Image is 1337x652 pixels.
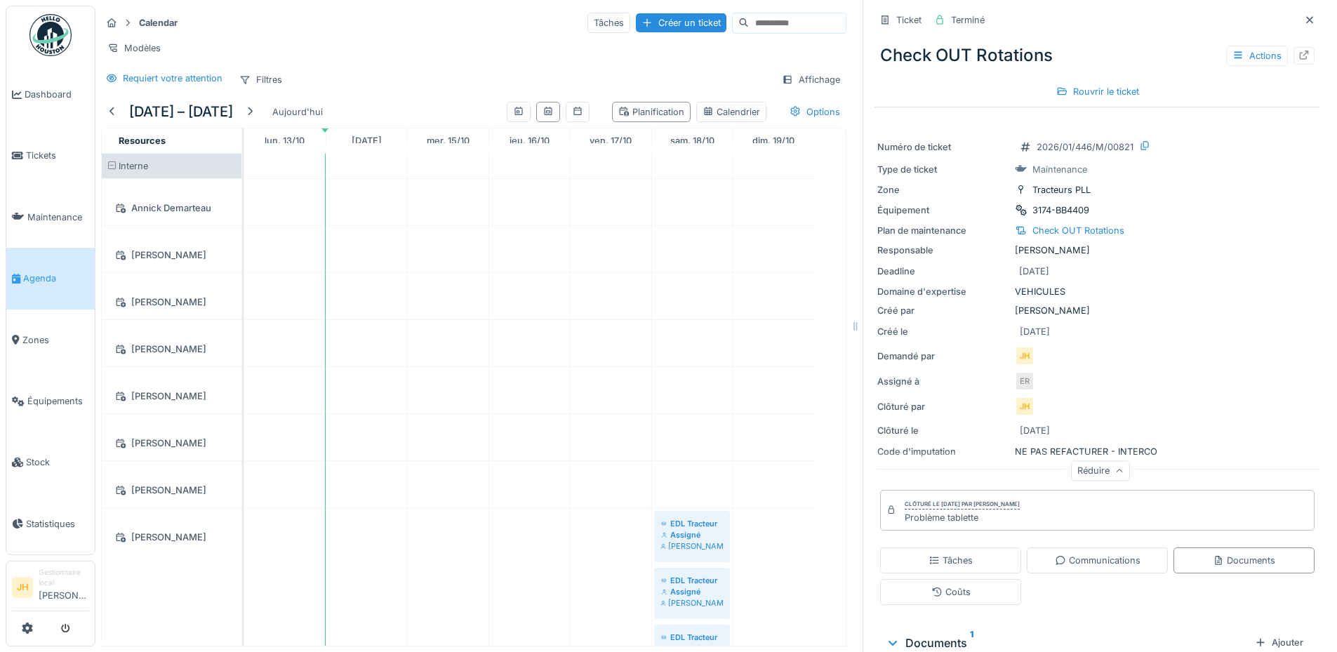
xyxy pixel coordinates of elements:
[6,371,95,432] a: Équipements
[1015,397,1035,416] div: JH
[896,13,922,27] div: Ticket
[39,567,89,608] li: [PERSON_NAME]
[6,64,95,125] a: Dashboard
[877,285,1009,298] div: Domaine d'expertise
[877,204,1009,217] div: Équipement
[29,14,72,56] img: Badge_color-CXgf-gQk.svg
[877,224,1009,237] div: Plan de maintenance
[6,310,95,371] a: Zones
[1226,46,1288,66] div: Actions
[877,163,1009,176] div: Type de ticket
[233,69,288,90] div: Filtres
[133,16,183,29] strong: Calendar
[1032,204,1089,217] div: 3174-BB4409
[636,13,726,32] div: Créer un ticket
[1037,140,1133,154] div: 2026/01/446/M/00821
[506,131,553,150] a: 16 octobre 2025
[661,540,723,552] div: [PERSON_NAME]
[929,554,973,567] div: Tâches
[874,37,1320,74] div: Check OUT Rotations
[877,375,1009,388] div: Assigné à
[267,102,328,121] div: Aujourd'hui
[1051,82,1145,101] div: Rouvrir le ticket
[23,272,89,285] span: Agenda
[110,481,233,499] div: [PERSON_NAME]
[1032,224,1124,237] div: Check OUT Rotations
[261,131,308,150] a: 13 octobre 2025
[1071,461,1130,481] div: Réduire
[110,528,233,546] div: [PERSON_NAME]
[905,500,1020,510] div: Clôturé le [DATE] par [PERSON_NAME]
[348,131,385,150] a: 14 octobre 2025
[110,434,233,452] div: [PERSON_NAME]
[6,187,95,248] a: Maintenance
[877,424,1009,437] div: Clôturé le
[110,246,233,264] div: [PERSON_NAME]
[877,285,1317,298] div: VEHICULES
[877,350,1009,363] div: Demandé par
[776,69,846,90] div: Affichage
[26,455,89,469] span: Stock
[1015,346,1035,366] div: JH
[877,265,1009,278] div: Deadline
[27,394,89,408] span: Équipements
[1032,183,1091,197] div: Tracteurs PLL
[783,102,846,122] div: Options
[22,333,89,347] span: Zones
[877,445,1317,458] div: NE PAS REFACTURER - INTERCO
[877,400,1009,413] div: Clôturé par
[951,13,985,27] div: Terminé
[886,634,1249,651] div: Documents
[1020,424,1050,437] div: [DATE]
[1055,554,1140,567] div: Communications
[661,632,723,643] div: EDL Tracteur
[25,88,89,101] span: Dashboard
[877,140,1009,154] div: Numéro de ticket
[101,38,167,58] div: Modèles
[877,183,1009,197] div: Zone
[931,585,971,599] div: Coûts
[6,432,95,493] a: Stock
[423,131,473,150] a: 15 octobre 2025
[970,634,973,651] sup: 1
[586,131,635,150] a: 17 octobre 2025
[877,244,1317,257] div: [PERSON_NAME]
[123,72,222,85] div: Requiert votre attention
[661,586,723,597] div: Assigné
[26,149,89,162] span: Tickets
[119,135,166,146] span: Resources
[587,13,630,33] div: Tâches
[661,518,723,529] div: EDL Tracteur
[12,567,89,611] a: JH Gestionnaire local[PERSON_NAME]
[661,597,723,608] div: [PERSON_NAME]
[661,529,723,540] div: Assigné
[6,125,95,186] a: Tickets
[12,577,33,598] li: JH
[26,517,89,531] span: Statistiques
[1019,265,1049,278] div: [DATE]
[1015,371,1035,391] div: ER
[667,131,718,150] a: 18 octobre 2025
[110,293,233,311] div: [PERSON_NAME]
[661,575,723,586] div: EDL Tracteur
[110,340,233,358] div: [PERSON_NAME]
[877,304,1009,317] div: Créé par
[905,511,1020,524] div: Problème tablette
[618,105,684,119] div: Planification
[1213,554,1275,567] div: Documents
[6,248,95,309] a: Agenda
[877,304,1317,317] div: [PERSON_NAME]
[110,199,233,217] div: Annick Demarteau
[749,131,798,150] a: 19 octobre 2025
[39,567,89,589] div: Gestionnaire local
[703,105,760,119] div: Calendrier
[27,211,89,224] span: Maintenance
[1032,163,1087,176] div: Maintenance
[119,161,148,171] span: Interne
[1249,633,1309,652] div: Ajouter
[1020,325,1050,338] div: [DATE]
[110,387,233,405] div: [PERSON_NAME]
[877,445,1009,458] div: Code d'imputation
[129,103,233,120] h5: [DATE] – [DATE]
[6,493,95,554] a: Statistiques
